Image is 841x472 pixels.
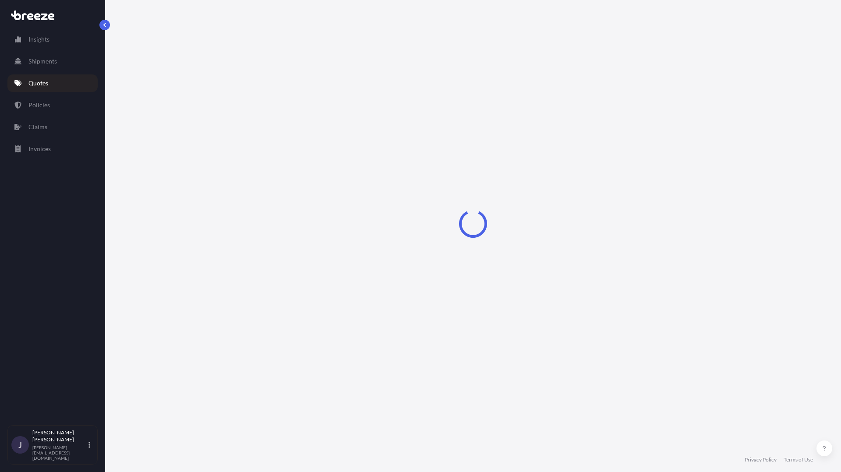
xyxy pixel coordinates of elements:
[7,74,98,92] a: Quotes
[28,144,51,153] p: Invoices
[7,140,98,158] a: Invoices
[28,79,48,88] p: Quotes
[32,429,87,443] p: [PERSON_NAME] [PERSON_NAME]
[28,123,47,131] p: Claims
[7,31,98,48] a: Insights
[784,456,813,463] a: Terms of Use
[28,101,50,109] p: Policies
[7,118,98,136] a: Claims
[18,440,22,449] span: J
[7,96,98,114] a: Policies
[28,35,49,44] p: Insights
[7,53,98,70] a: Shipments
[28,57,57,66] p: Shipments
[32,445,87,461] p: [PERSON_NAME][EMAIL_ADDRESS][DOMAIN_NAME]
[745,456,777,463] a: Privacy Policy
